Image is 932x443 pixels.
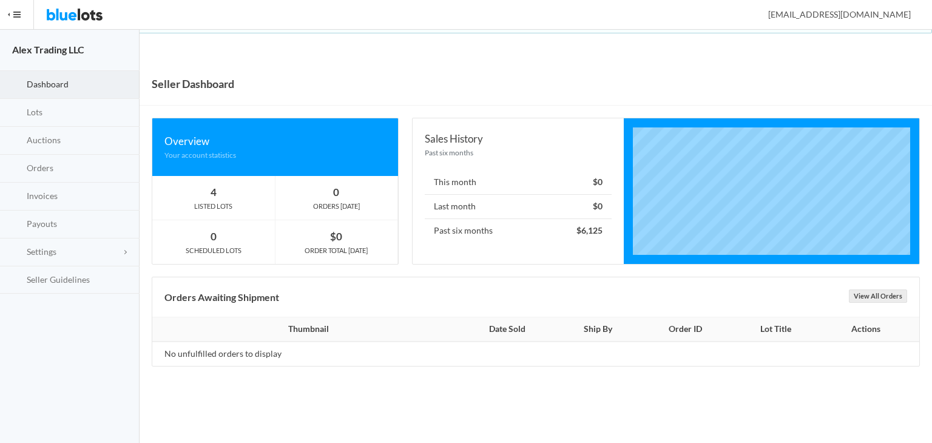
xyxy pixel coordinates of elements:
[275,201,398,212] div: ORDERS [DATE]
[27,107,42,117] span: Lots
[164,291,279,303] b: Orders Awaiting Shipment
[425,147,612,158] div: Past six months
[576,225,603,235] strong: $6,125
[152,201,275,212] div: LISTED LOTS
[333,186,339,198] strong: 0
[10,191,22,203] ion-icon: calculator
[10,274,22,286] ion-icon: list box
[152,245,275,256] div: SCHEDULED LOTS
[27,246,56,257] span: Settings
[27,135,61,145] span: Auctions
[10,79,22,91] ion-icon: speedometer
[211,186,217,198] strong: 4
[10,135,22,147] ion-icon: flash
[593,201,603,211] strong: $0
[10,163,22,175] ion-icon: cash
[330,230,342,243] strong: $0
[557,317,640,342] th: Ship By
[152,342,458,366] td: No unfulfilled orders to display
[752,10,764,21] ion-icon: person
[164,149,386,161] div: Your account statistics
[425,194,612,219] li: Last month
[211,230,217,243] strong: 0
[425,218,612,243] li: Past six months
[10,107,22,119] ion-icon: clipboard
[152,317,458,342] th: Thumbnail
[593,177,603,187] strong: $0
[275,245,398,256] div: ORDER TOTAL [DATE]
[639,317,732,342] th: Order ID
[27,218,57,229] span: Payouts
[425,130,612,147] div: Sales History
[820,317,919,342] th: Actions
[10,247,22,259] ion-icon: cog
[458,317,557,342] th: Date Sold
[27,79,69,89] span: Dashboard
[164,133,386,149] div: Overview
[425,171,612,195] li: This month
[27,191,58,201] span: Invoices
[12,44,84,55] strong: Alex Trading LLC
[10,219,22,231] ion-icon: paper plane
[732,317,820,342] th: Lot Title
[849,289,907,303] a: View All Orders
[27,274,90,285] span: Seller Guidelines
[27,163,53,173] span: Orders
[755,9,911,19] span: [EMAIL_ADDRESS][DOMAIN_NAME]
[152,75,234,93] h1: Seller Dashboard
